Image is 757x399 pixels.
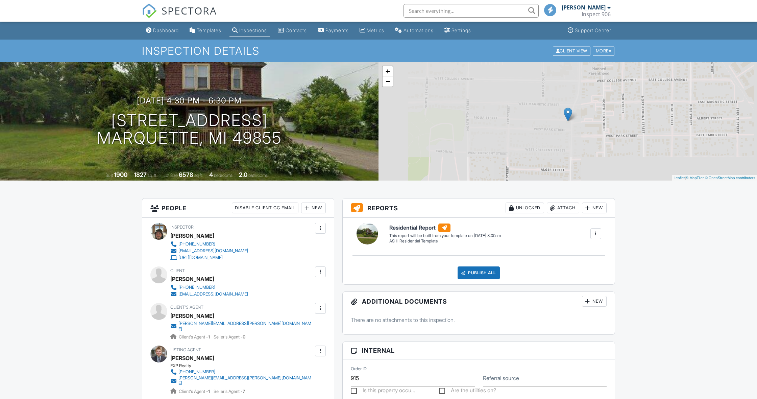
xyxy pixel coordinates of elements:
[170,321,313,332] a: [PERSON_NAME][EMAIL_ADDRESS][PERSON_NAME][DOMAIN_NAME]
[343,342,615,359] h3: Internal
[170,231,214,241] div: [PERSON_NAME]
[179,389,211,394] span: Client's Agent -
[208,389,210,394] strong: 1
[705,176,755,180] a: © OpenStreetMap contributors
[553,46,590,55] div: Client View
[178,285,215,290] div: [PHONE_NUMBER]
[248,173,268,178] span: bathrooms
[239,27,267,33] div: Inspections
[170,248,248,254] a: [EMAIL_ADDRESS][DOMAIN_NAME]
[562,4,606,11] div: [PERSON_NAME]
[389,224,501,232] h6: Residential Report
[97,112,282,147] h1: [STREET_ADDRESS] Marquette, MI 49855
[194,173,203,178] span: sq.ft.
[275,24,310,37] a: Contacts
[170,254,248,261] a: [URL][DOMAIN_NAME]
[178,321,313,332] div: [PERSON_NAME][EMAIL_ADDRESS][PERSON_NAME][DOMAIN_NAME]
[214,334,245,339] span: Seller's Agent -
[214,173,233,178] span: bedrooms
[178,375,313,386] div: [PERSON_NAME][EMAIL_ADDRESS][PERSON_NAME][DOMAIN_NAME]
[178,248,248,254] div: [EMAIL_ADDRESS][DOMAIN_NAME]
[170,274,214,284] div: [PERSON_NAME]
[404,27,434,33] div: Automations
[357,24,387,37] a: Metrics
[593,46,615,55] div: More
[367,27,384,33] div: Metrics
[389,238,501,244] div: ASHI Residential Template
[351,366,367,372] label: Order ID
[178,255,223,260] div: [URL][DOMAIN_NAME]
[197,27,221,33] div: Templates
[672,175,757,181] div: |
[442,24,474,37] a: Settings
[142,9,217,23] a: SPECTORA
[179,171,193,178] div: 6578
[483,374,519,382] label: Referral source
[208,334,210,339] strong: 1
[142,198,334,218] h3: People
[114,171,127,178] div: 1900
[243,389,245,394] strong: 7
[162,3,217,18] span: SPECTORA
[134,171,147,178] div: 1827
[547,203,579,213] div: Attach
[582,203,607,213] div: New
[148,173,157,178] span: sq. ft.
[170,311,214,321] a: [PERSON_NAME]
[389,233,501,238] div: This report will be built from your template on [DATE] 3:00am
[170,291,248,298] a: [EMAIL_ADDRESS][DOMAIN_NAME]
[506,203,544,213] div: Unlocked
[439,387,496,396] label: Are the utilities on?
[179,334,211,339] span: Client's Agent -
[170,225,194,230] span: Inspector
[164,173,178,178] span: Lot Size
[214,389,245,394] span: Seller's Agent -
[170,347,201,352] span: Listing Agent
[575,27,611,33] div: Support Center
[243,334,245,339] strong: 0
[229,24,270,37] a: Inspections
[142,3,157,18] img: The Best Home Inspection Software - Spectora
[343,198,615,218] h3: Reports
[187,24,224,37] a: Templates
[674,176,685,180] a: Leaflet
[105,173,113,178] span: Built
[343,292,615,311] h3: Additional Documents
[458,266,500,279] div: Publish All
[686,176,704,180] a: © MapTiler
[170,284,248,291] a: [PHONE_NUMBER]
[209,171,213,178] div: 4
[383,66,393,76] a: Zoom in
[301,203,326,213] div: New
[170,369,313,375] a: [PHONE_NUMBER]
[142,45,615,57] h1: Inspection Details
[565,24,614,37] a: Support Center
[552,48,592,53] a: Client View
[232,203,298,213] div: Disable Client CC Email
[170,268,185,273] span: Client
[170,363,319,369] div: EXP Realty
[178,369,215,375] div: [PHONE_NUMBER]
[178,291,248,297] div: [EMAIL_ADDRESS][DOMAIN_NAME]
[143,24,181,37] a: Dashboard
[286,27,307,33] div: Contacts
[582,296,607,307] div: New
[383,76,393,87] a: Zoom out
[325,27,349,33] div: Payments
[137,96,242,105] h3: [DATE] 4:30 pm - 6:30 pm
[315,24,351,37] a: Payments
[451,27,471,33] div: Settings
[351,387,415,396] label: Is this property occupied?
[170,375,313,386] a: [PERSON_NAME][EMAIL_ADDRESS][PERSON_NAME][DOMAIN_NAME]
[239,171,247,178] div: 2.0
[170,241,248,248] a: [PHONE_NUMBER]
[404,4,539,18] input: Search everything...
[170,353,214,363] a: [PERSON_NAME]
[582,11,611,18] div: Inspect 906
[178,241,215,247] div: [PHONE_NUMBER]
[170,305,203,310] span: Client's Agent
[392,24,436,37] a: Automations (Basic)
[351,316,607,324] p: There are no attachments to this inspection.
